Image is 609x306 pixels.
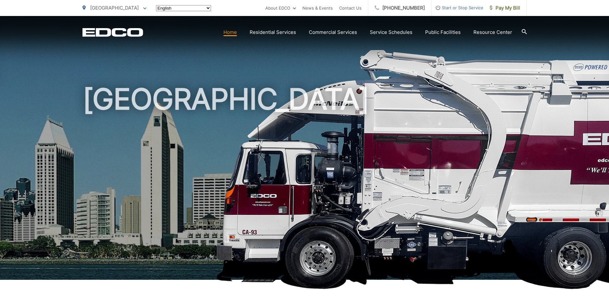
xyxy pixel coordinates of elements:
[265,4,296,12] a: About EDCO
[425,28,461,36] a: Public Facilities
[250,28,296,36] a: Residential Services
[82,83,527,286] h1: [GEOGRAPHIC_DATA]
[82,28,143,37] a: EDCD logo. Return to the homepage.
[302,4,333,12] a: News & Events
[370,28,412,36] a: Service Schedules
[339,4,362,12] a: Contact Us
[90,5,139,11] span: [GEOGRAPHIC_DATA]
[490,4,520,12] span: Pay My Bill
[156,5,211,11] select: Select a language
[309,28,357,36] a: Commercial Services
[473,28,512,36] a: Resource Center
[223,28,237,36] a: Home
